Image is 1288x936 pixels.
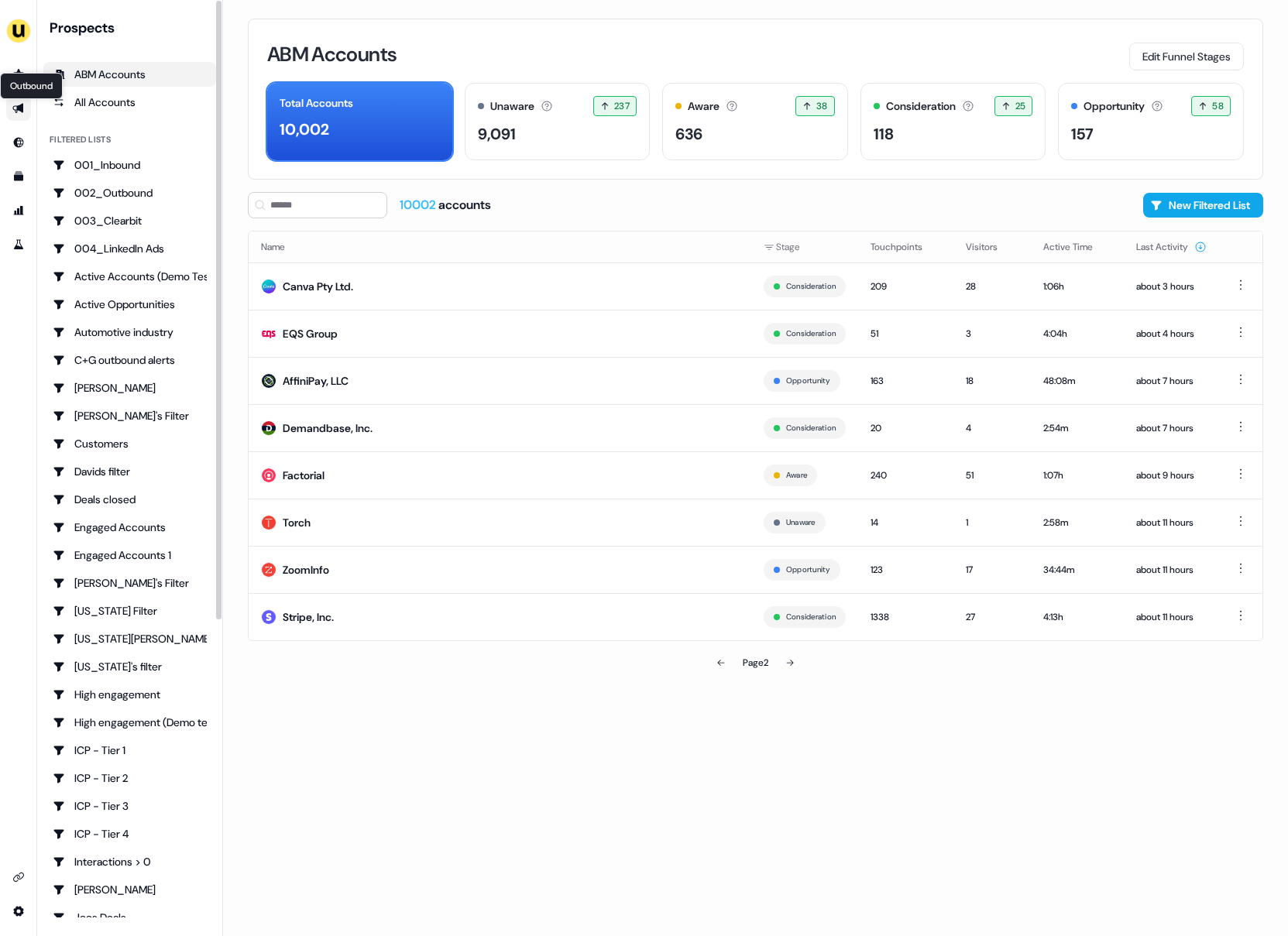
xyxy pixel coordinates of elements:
div: 1 [966,515,1018,530]
div: 4 [966,420,1018,436]
button: Touchpoints [871,233,941,261]
span: 237 [614,98,630,114]
a: Go to Georgia Filter [43,598,216,623]
div: [US_STATE][PERSON_NAME] [53,631,207,646]
div: 1:06h [1043,279,1111,294]
button: Unaware [786,516,816,530]
div: 14 [871,515,941,530]
div: about 11 hours [1136,515,1207,530]
div: Demandbase, Inc. [283,420,373,436]
div: ZoomInfo [283,562,329,578]
a: Go to Inbound [6,130,31,155]
a: Go to integrations [6,899,31,924]
div: 240 [871,468,941,483]
div: [US_STATE] Filter [53,603,207,619]
div: [PERSON_NAME]'s Filter [53,575,207,591]
a: Go to prospects [6,62,31,87]
button: Consideration [786,327,836,341]
a: Go to templates [6,164,31,189]
a: Go to Georgia's filter [43,654,216,679]
a: Go to Georgia Slack [43,626,216,651]
a: Go to ICP - Tier 3 [43,794,216,818]
span: 58 [1212,98,1224,114]
div: 4:13h [1043,609,1111,625]
div: 4:04h [1043,326,1111,341]
a: Go to Interactions > 0 [43,849,216,874]
div: Stage [764,239,846,255]
a: Go to ICP - Tier 4 [43,821,216,846]
a: Go to Charlotte's Filter [43,403,216,428]
div: 001_Inbound [53,157,207,173]
div: 1:07h [1043,468,1111,483]
div: 163 [871,373,941,389]
a: Go to integrations [6,865,31,890]
div: ICP - Tier 2 [53,770,207,786]
a: Go to Customers [43,431,216,456]
div: 004_LinkedIn Ads [53,241,207,256]
a: All accounts [43,90,216,115]
div: about 11 hours [1136,562,1207,578]
button: Consideration [786,610,836,624]
div: 1338 [871,609,941,625]
div: Prospects [50,19,216,37]
a: Go to 001_Inbound [43,153,216,177]
div: Joes Deals [53,910,207,925]
div: 17 [966,562,1018,578]
div: Torch [283,515,311,530]
div: 51 [871,326,941,341]
div: 34:44m [1043,562,1111,578]
div: 28 [966,279,1018,294]
div: 123 [871,562,941,578]
a: Go to 004_LinkedIn Ads [43,236,216,261]
a: Go to JJ Deals [43,877,216,902]
div: 636 [675,122,702,146]
button: Last Activity [1136,233,1207,261]
div: Davids filter [53,464,207,479]
button: Opportunity [786,374,830,388]
div: 27 [966,609,1018,625]
div: High engagement (Demo testing) [53,715,207,730]
div: 9,091 [478,122,516,146]
a: Go to outbound experience [6,96,31,121]
div: Active Accounts (Demo Test) [53,269,207,284]
div: 002_Outbound [53,185,207,201]
button: Opportunity [786,563,830,577]
button: Edit Funnel Stages [1129,43,1244,70]
div: 2:54m [1043,420,1111,436]
div: about 9 hours [1136,468,1207,483]
div: about 11 hours [1136,609,1207,625]
a: Go to Deals closed [43,487,216,512]
a: Go to experiments [6,232,31,257]
a: Go to High engagement [43,682,216,707]
div: Aware [688,98,720,115]
div: Automotive industry [53,324,207,340]
button: New Filtered List [1143,193,1263,218]
div: Stripe, Inc. [283,609,334,625]
button: Consideration [786,421,836,435]
div: 157 [1071,122,1094,146]
a: Go to ICP - Tier 2 [43,766,216,790]
a: Go to 002_Outbound [43,180,216,205]
div: [PERSON_NAME] [53,882,207,897]
div: 18 [966,373,1018,389]
a: Go to Automotive industry [43,320,216,345]
div: Canva Pty Ltd. [283,279,353,294]
div: about 7 hours [1136,373,1207,389]
div: accounts [400,197,491,214]
a: Go to Joes Deals [43,905,216,930]
button: Active Time [1043,233,1111,261]
div: Deals closed [53,492,207,507]
h3: ABM Accounts [267,44,397,64]
a: Go to Active Accounts (Demo Test) [43,264,216,289]
div: about 4 hours [1136,326,1207,341]
div: 48:08m [1043,373,1111,389]
a: ABM Accounts [43,62,216,87]
div: Engaged Accounts [53,519,207,535]
div: ABM Accounts [53,67,207,82]
span: 10002 [400,197,438,213]
a: Go to 003_Clearbit [43,208,216,233]
div: ICP - Tier 4 [53,826,207,842]
button: Aware [786,468,807,482]
a: Go to Davids filter [43,459,216,484]
a: Go to Active Opportunities [43,292,216,317]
